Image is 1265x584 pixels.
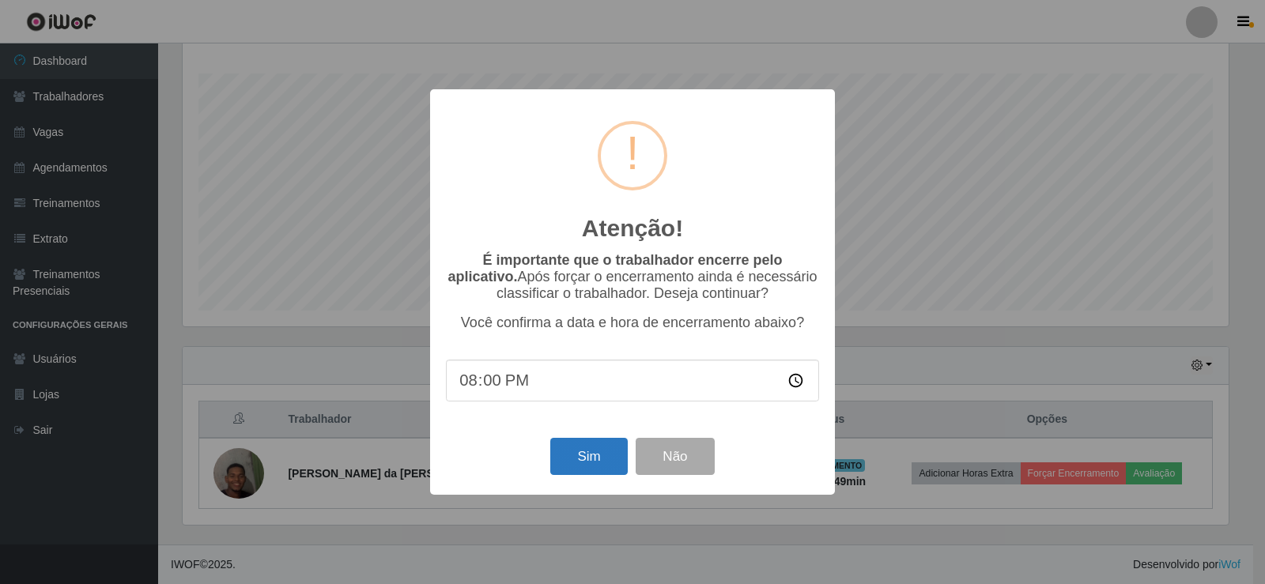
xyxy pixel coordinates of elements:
[582,214,683,243] h2: Atenção!
[446,252,819,302] p: Após forçar o encerramento ainda é necessário classificar o trabalhador. Deseja continuar?
[447,252,782,284] b: É importante que o trabalhador encerre pelo aplicativo.
[550,438,627,475] button: Sim
[636,438,714,475] button: Não
[446,315,819,331] p: Você confirma a data e hora de encerramento abaixo?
